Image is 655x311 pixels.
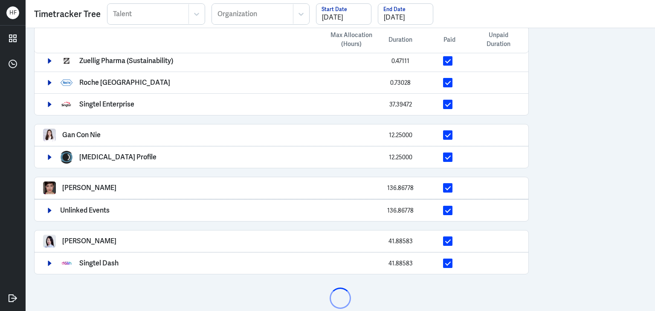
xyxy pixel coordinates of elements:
[388,237,413,245] span: 41.88583
[387,184,414,192] span: 136.86778
[388,259,413,267] span: 41.88583
[79,259,119,267] p: Singtel Dash
[43,181,56,194] img: Lucy Koleva
[60,207,110,214] p: Unlinked Events
[378,4,433,24] input: End Date
[79,79,170,86] p: Roche [GEOGRAPHIC_DATA]
[387,207,414,214] span: 136.86778
[43,235,56,248] img: Lei Wang
[422,35,477,44] div: Paid
[60,76,73,89] img: Roche Asia Pacific
[79,101,134,108] p: Singtel Enterprise
[79,153,157,161] p: [MEDICAL_DATA] Profile
[62,184,116,192] p: [PERSON_NAME]
[34,8,101,20] div: Timetracker Tree
[62,237,116,245] p: [PERSON_NAME]
[60,55,73,67] img: Zuellig Pharma (Sustainability)
[389,101,412,108] span: 37.39472
[389,131,412,139] span: 12.25000
[391,57,409,65] span: 0.47111
[62,131,101,139] p: Gan Con Nie
[79,57,173,65] p: Zuellig Pharma (Sustainability)
[390,79,411,86] span: 0.73028
[316,4,371,24] input: Start Date
[60,151,73,164] img: Myopia Profile
[60,98,73,111] img: Singtel Enterprise
[43,129,56,141] img: Gan Con Nie
[388,35,412,44] span: Duration
[389,153,412,161] span: 12.25000
[6,6,19,19] div: H F
[324,31,379,49] div: Max Allocation (Hours)
[477,31,520,49] span: Unpaid Duration
[60,257,73,270] img: Singtel Dash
